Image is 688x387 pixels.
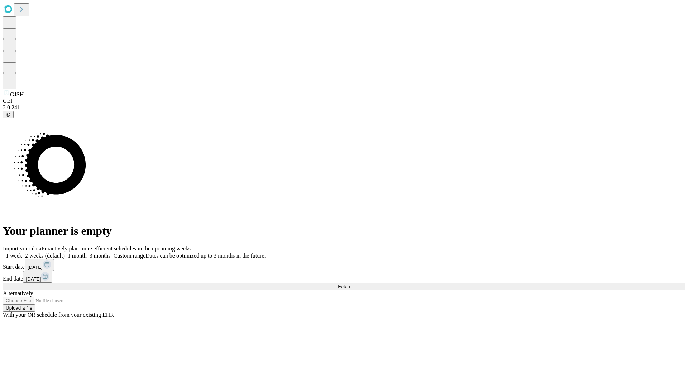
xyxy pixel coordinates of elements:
span: 2 weeks (default) [25,253,65,259]
span: 1 week [6,253,22,259]
div: 2.0.241 [3,104,685,111]
button: [DATE] [23,271,52,283]
div: Start date [3,259,685,271]
div: GEI [3,98,685,104]
span: Alternatively [3,290,33,296]
button: Fetch [3,283,685,290]
span: Custom range [114,253,145,259]
span: Dates can be optimized up to 3 months in the future. [145,253,266,259]
div: End date [3,271,685,283]
button: Upload a file [3,304,35,312]
button: [DATE] [25,259,54,271]
span: Proactively plan more efficient schedules in the upcoming weeks. [42,245,192,252]
h1: Your planner is empty [3,224,685,238]
span: [DATE] [26,276,41,282]
span: 3 months [90,253,111,259]
span: [DATE] [28,264,43,270]
button: @ [3,111,14,118]
span: 1 month [68,253,87,259]
span: Import your data [3,245,42,252]
span: With your OR schedule from your existing EHR [3,312,114,318]
span: GJSH [10,91,24,97]
span: Fetch [338,284,350,289]
span: @ [6,112,11,117]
